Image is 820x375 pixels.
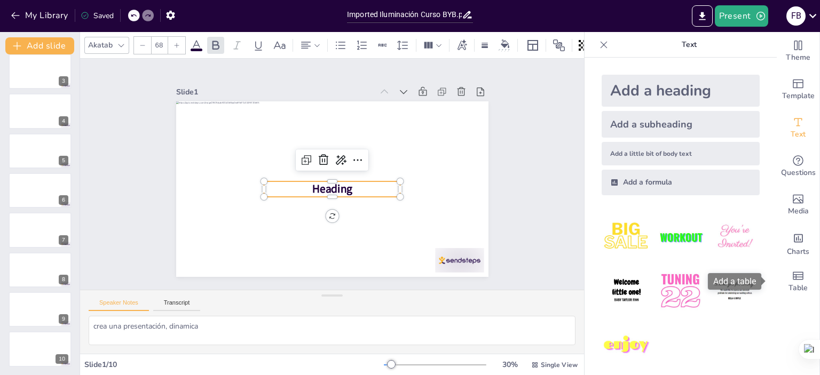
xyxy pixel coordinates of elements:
span: Single View [541,361,578,369]
div: 7 [9,212,72,248]
button: Export to PowerPoint [692,5,713,27]
div: Add images, graphics, shapes or video [777,186,819,224]
span: Heading [310,179,351,198]
div: 9 [59,314,68,324]
div: 3 [9,54,72,89]
input: Insert title [347,7,462,22]
div: 3 [59,76,68,86]
span: Media [788,205,809,217]
div: 8 [59,275,68,284]
div: Akatab [86,38,115,52]
button: Transcript [153,299,201,311]
span: Template [782,90,815,102]
div: Text effects [454,37,470,54]
div: Border settings [479,37,491,54]
div: Slide 1 [185,71,382,101]
div: Add a heading [602,75,760,107]
div: Slide 1 / 10 [84,360,384,370]
div: Add a table [777,262,819,301]
img: 4.jpeg [602,266,651,316]
div: Change the overall theme [777,32,819,70]
div: 10 [9,331,72,366]
img: 3.jpeg [710,212,760,262]
div: 8 [9,252,72,288]
div: Add a formula [602,170,760,195]
div: 6 [9,173,72,208]
div: Get real-time input from your audience [777,147,819,186]
span: Charts [787,246,809,258]
textarea: crea una presentación, dinamica [89,316,575,345]
img: 2.jpeg [656,212,705,262]
button: My Library [8,7,73,24]
span: Questions [781,167,816,179]
span: Text [791,129,806,140]
p: Text [612,32,766,58]
div: Add a table [708,273,761,290]
span: Position [553,39,565,52]
div: F B [786,6,806,26]
div: 5 [59,156,68,165]
div: 4 [59,116,68,126]
div: Background color [497,39,513,51]
button: Speaker Notes [89,299,149,311]
div: Add a little bit of body text [602,142,760,165]
div: 5 [9,133,72,169]
div: 7 [59,235,68,245]
div: Add ready made slides [777,70,819,109]
img: 6.jpeg [710,266,760,316]
div: Add a subheading [602,111,760,138]
span: Table [789,282,808,294]
img: 7.jpeg [602,321,651,370]
button: Present [715,5,768,27]
div: 4 [9,93,72,129]
img: 1.jpeg [602,212,651,262]
span: Theme [786,52,810,63]
div: 10 [56,354,68,364]
div: Saved [81,11,114,21]
div: 9 [9,292,72,327]
div: Add text boxes [777,109,819,147]
button: Add slide [5,37,74,54]
div: 6 [59,195,68,205]
button: F B [786,5,806,27]
div: Add charts and graphs [777,224,819,262]
img: 5.jpeg [656,266,705,316]
div: Layout [524,37,541,54]
div: Column Count [421,37,445,54]
div: 30 % [497,360,523,370]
